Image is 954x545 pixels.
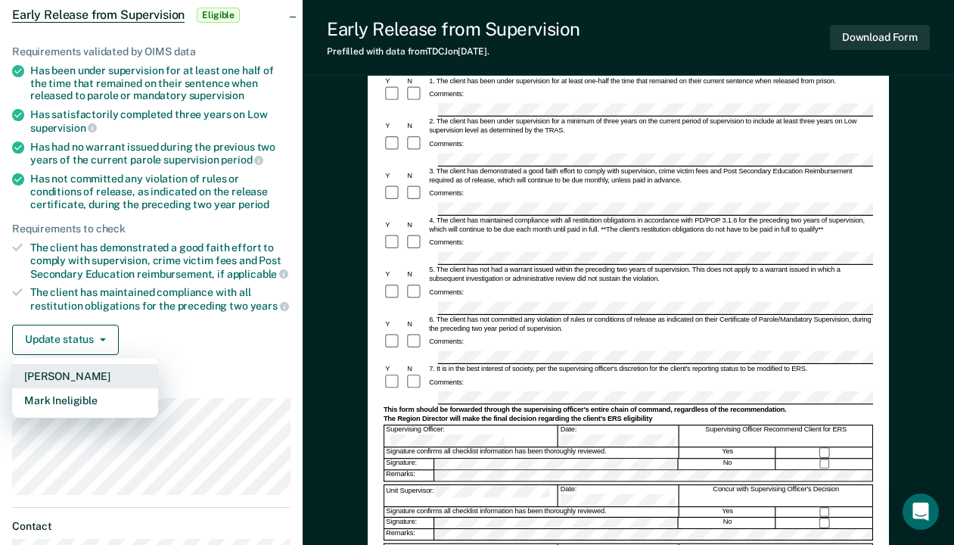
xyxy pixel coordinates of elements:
[384,365,406,374] div: Y
[406,172,427,181] div: N
[559,426,679,447] div: Date:
[227,268,288,280] span: applicable
[30,64,291,102] div: Has been under supervision for at least one half of the time that remained on their sentence when...
[384,416,873,425] div: The Region Director will make the final decision regarding the client's ERS eligibility
[384,485,558,506] div: Unit Supervisor:
[384,172,406,181] div: Y
[12,325,119,355] button: Update status
[327,18,580,40] div: Early Release from Supervision
[30,173,291,210] div: Has not committed any violation of rules or conditions of release, as indicated on the release ce...
[680,507,776,517] div: Yes
[384,518,434,528] div: Signature:
[679,485,873,506] div: Concur with Supervising Officer's Decision
[12,223,291,235] div: Requirements to check
[384,320,406,329] div: Y
[427,167,873,185] div: 3. The client has demonstrated a good faith effort to comply with supervision, crime victim fees ...
[427,216,873,234] div: 4. The client has maintained compliance with all restitution obligations in accordance with PD/PO...
[559,485,679,506] div: Date:
[427,288,465,297] div: Comments:
[427,189,465,198] div: Comments:
[427,365,873,374] div: 7. It is in the best interest of society, per the supervising officer's discretion for the client...
[250,300,289,312] span: years
[406,365,427,374] div: N
[427,77,873,86] div: 1. The client has been under supervision for at least one-half the time that remained on their cu...
[30,286,291,312] div: The client has maintained compliance with all restitution obligations for the preceding two
[384,448,679,458] div: Signature confirms all checklist information has been thoroughly reviewed.
[12,45,291,58] div: Requirements validated by OIMS data
[427,266,873,284] div: 5. The client has not had a warrant issued within the preceding two years of supervision. This do...
[384,529,434,540] div: Remarks:
[406,221,427,230] div: N
[427,118,873,135] div: 2. The client has been under supervision for a minimum of three years on the current period of su...
[679,518,775,528] div: No
[384,459,434,469] div: Signature:
[384,406,873,415] div: This form should be forwarded through the supervising officer's entire chain of command, regardle...
[679,426,873,447] div: Supervising Officer Recommend Client for ERS
[189,89,244,101] span: supervision
[30,108,291,134] div: Has satisfactorily completed three years on Low
[384,221,406,230] div: Y
[427,91,465,100] div: Comments:
[680,448,776,458] div: Yes
[406,77,427,86] div: N
[679,459,775,469] div: No
[30,141,291,167] div: Has had no warrant issued during the previous two years of the current parole supervision
[30,241,291,280] div: The client has demonstrated a good faith effort to comply with supervision, crime victim fees and...
[427,378,465,388] div: Comments:
[221,154,263,166] span: period
[427,338,465,347] div: Comments:
[12,364,158,388] button: [PERSON_NAME]
[384,470,434,481] div: Remarks:
[12,388,158,413] button: Mark Ineligible
[384,123,406,132] div: Y
[406,123,427,132] div: N
[384,426,558,447] div: Supervising Officer:
[30,122,97,134] span: supervision
[406,271,427,280] div: N
[327,46,580,57] div: Prefilled with data from TDCJ on [DATE] .
[384,507,679,517] div: Signature confirms all checklist information has been thoroughly reviewed.
[197,8,240,23] span: Eligible
[384,77,406,86] div: Y
[427,316,873,333] div: 6. The client has not committed any violation of rules or conditions of release as indicated on t...
[830,25,930,50] button: Download Form
[12,8,185,23] span: Early Release from Supervision
[384,271,406,280] div: Y
[238,198,269,210] span: period
[427,239,465,248] div: Comments:
[12,520,291,533] dt: Contact
[903,494,939,530] div: Open Intercom Messenger
[427,140,465,149] div: Comments:
[406,320,427,329] div: N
